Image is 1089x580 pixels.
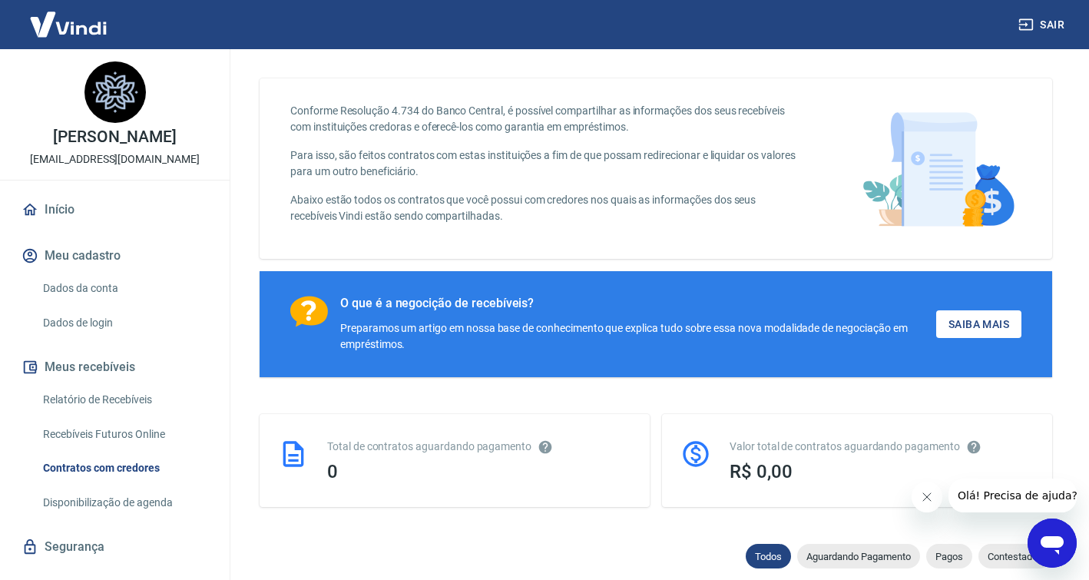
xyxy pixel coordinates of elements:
div: Pagos [926,544,972,568]
span: Olá! Precisa de ajuda? [9,11,129,23]
iframe: Botão para abrir a janela de mensagens [1028,519,1077,568]
a: Relatório de Recebíveis [37,384,211,416]
p: Abaixo estão todos os contratos que você possui com credores nos quais as informações dos seus re... [290,192,802,224]
span: R$ 0,00 [730,461,793,482]
button: Meu cadastro [18,239,211,273]
a: Contratos com credores [37,452,211,484]
a: Segurança [18,530,211,564]
p: Para isso, são feitos contratos com estas instituições a fim de que possam redirecionar e liquida... [290,147,802,180]
div: 0 [327,461,631,482]
span: Contestados [978,551,1052,562]
p: [PERSON_NAME] [53,129,176,145]
a: Dados de login [37,307,211,339]
iframe: Fechar mensagem [912,482,942,512]
div: Aguardando Pagamento [797,544,920,568]
img: Vindi [18,1,118,48]
a: Recebíveis Futuros Online [37,419,211,450]
iframe: Mensagem da empresa [948,479,1077,512]
span: Todos [746,551,791,562]
div: Preparamos um artigo em nossa base de conhecimento que explica tudo sobre essa nova modalidade de... [340,320,936,353]
svg: Esses contratos não se referem à Vindi, mas sim a outras instituições. [538,439,553,455]
a: Saiba Mais [936,310,1021,339]
div: O que é a negocição de recebíveis? [340,296,936,311]
button: Meus recebíveis [18,350,211,384]
div: Todos [746,544,791,568]
a: Disponibilização de agenda [37,487,211,519]
a: Início [18,193,211,227]
span: Pagos [926,551,972,562]
span: Aguardando Pagamento [797,551,920,562]
p: [EMAIL_ADDRESS][DOMAIN_NAME] [30,151,200,167]
img: d4884b6a-3bba-417d-8bac-125afd378192.jpeg [84,61,146,123]
div: Contestados [978,544,1052,568]
button: Sair [1015,11,1071,39]
div: Total de contratos aguardando pagamento [327,439,631,455]
img: main-image.9f1869c469d712ad33ce.png [855,103,1021,234]
svg: O valor comprometido não se refere a pagamentos pendentes na Vindi e sim como garantia a outras i... [966,439,981,455]
a: Dados da conta [37,273,211,304]
p: Conforme Resolução 4.734 do Banco Central, é possível compartilhar as informações dos seus recebí... [290,103,802,135]
img: Ícone com um ponto de interrogação. [290,296,328,327]
div: Valor total de contratos aguardando pagamento [730,439,1034,455]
